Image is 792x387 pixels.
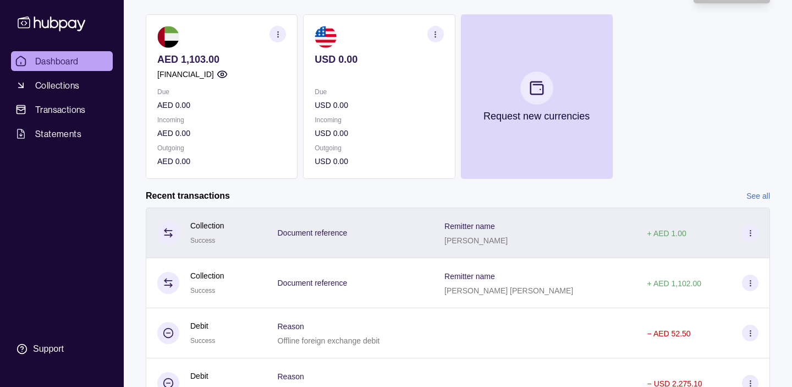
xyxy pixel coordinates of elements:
p: Document reference [278,228,348,237]
p: [PERSON_NAME] [444,236,508,245]
p: AED 1,103.00 [157,53,286,66]
img: us [315,26,337,48]
span: Success [190,337,215,345]
p: [PERSON_NAME] [PERSON_NAME] [444,286,573,295]
p: − AED 52.50 [647,329,691,338]
p: Collection [190,270,224,282]
h2: Recent transactions [146,190,230,202]
p: Incoming [315,114,443,126]
p: AED 0.00 [157,99,286,111]
span: Collections [35,79,79,92]
p: USD 0.00 [315,155,443,167]
p: Reason [278,372,304,381]
p: Reason [278,322,304,331]
p: USD 0.00 [315,53,443,66]
p: Request new currencies [483,110,590,122]
p: AED 0.00 [157,127,286,139]
p: Offline foreign exchange debit [278,336,380,345]
p: + AED 1.00 [647,229,686,238]
p: Collection [190,220,224,232]
p: AED 0.00 [157,155,286,167]
a: Support [11,337,113,361]
button: Request new currencies [461,14,613,179]
p: USD 0.00 [315,99,443,111]
p: Document reference [278,279,348,287]
a: See all [746,190,770,202]
p: Outgoing [157,142,286,154]
p: Remitter name [444,222,495,231]
div: Support [33,343,64,355]
p: + AED 1,102.00 [647,279,701,288]
span: Statements [35,127,81,140]
span: Success [190,237,215,244]
p: Remitter name [444,272,495,281]
a: Dashboard [11,51,113,71]
p: Incoming [157,114,286,126]
a: Statements [11,124,113,144]
p: Outgoing [315,142,443,154]
p: [FINANCIAL_ID] [157,68,214,80]
span: Transactions [35,103,86,116]
p: Debit [190,370,215,382]
span: Dashboard [35,54,79,68]
img: ae [157,26,179,48]
span: Success [190,287,215,295]
p: Due [315,86,443,98]
a: Transactions [11,100,113,119]
p: Debit [190,320,215,332]
p: Due [157,86,286,98]
p: USD 0.00 [315,127,443,139]
a: Collections [11,75,113,95]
